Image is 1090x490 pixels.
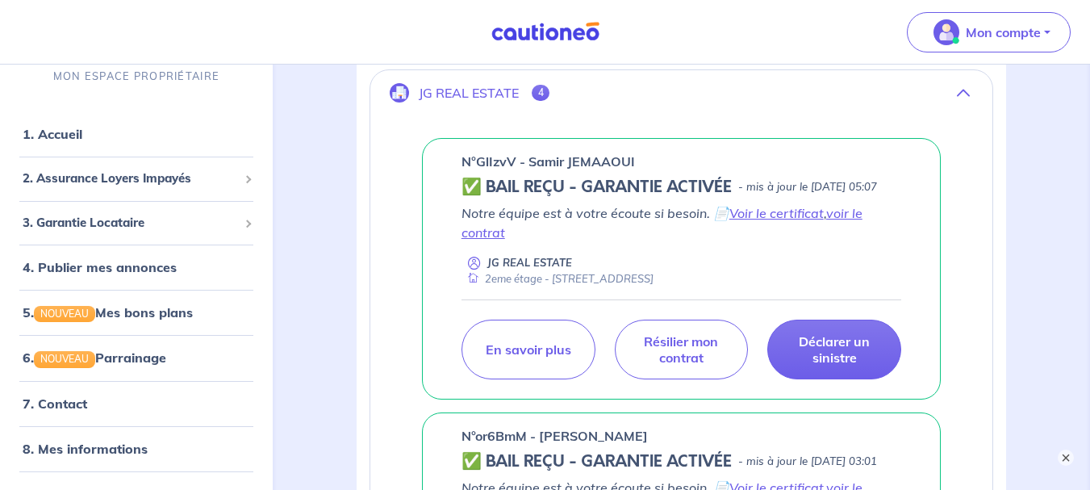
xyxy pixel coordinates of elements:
[6,207,266,238] div: 3. Garantie Locataire
[6,296,266,329] div: 5.NOUVEAUMes bons plans
[787,333,881,366] p: Déclarer un sinistre
[6,118,266,150] div: 1. Accueil
[635,333,729,366] p: Résilier mon contrat
[23,213,238,232] span: 3. Garantie Locataire
[419,86,519,101] p: JG REAL ESTATE
[370,73,992,112] button: JG REAL ESTATE4
[6,387,266,419] div: 7. Contact
[23,350,166,366] a: 6.NOUVEAUParrainage
[461,271,654,287] div: 2eme étage - [STREET_ADDRESS]
[738,179,877,195] p: - mis à jour le [DATE] 05:07
[461,320,595,379] a: En savoir plus
[461,178,732,197] h5: ✅ BAIL REÇU - GARANTIE ACTIVÉE
[6,163,266,195] div: 2. Assurance Loyers Impayés
[966,23,1041,42] p: Mon compte
[729,205,824,221] a: Voir le certificat
[6,341,266,374] div: 6.NOUVEAUParrainage
[1058,450,1074,466] button: ×
[485,22,606,42] img: Cautioneo
[461,152,635,171] p: n°GlIzvV - Samir JEMAAOUI
[767,320,901,379] a: Déclarer un sinistre
[487,255,572,270] p: JG REAL ESTATE
[461,178,901,197] div: state: CONTRACT-VALIDATED, Context: MORE-THAN-6-MONTHS,MAYBE-CERTIFICATE,ALONE,LESSOR-DOCUMENTS
[907,12,1071,52] button: illu_account_valid_menu.svgMon compte
[23,170,238,188] span: 2. Assurance Loyers Impayés
[23,304,193,320] a: 5.NOUVEAUMes bons plans
[390,83,409,103] img: illu_company.svg
[615,320,749,379] a: Résilier mon contrat
[486,341,571,358] p: En savoir plus
[23,126,82,142] a: 1. Accueil
[933,19,959,45] img: illu_account_valid_menu.svg
[53,69,219,84] p: MON ESPACE PROPRIÉTAIRE
[532,85,550,101] span: 4
[6,251,266,283] div: 4. Publier mes annonces
[23,259,177,275] a: 4. Publier mes annonces
[461,203,901,242] p: Notre équipe est à votre écoute si besoin. 📄 ,
[23,395,87,411] a: 7. Contact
